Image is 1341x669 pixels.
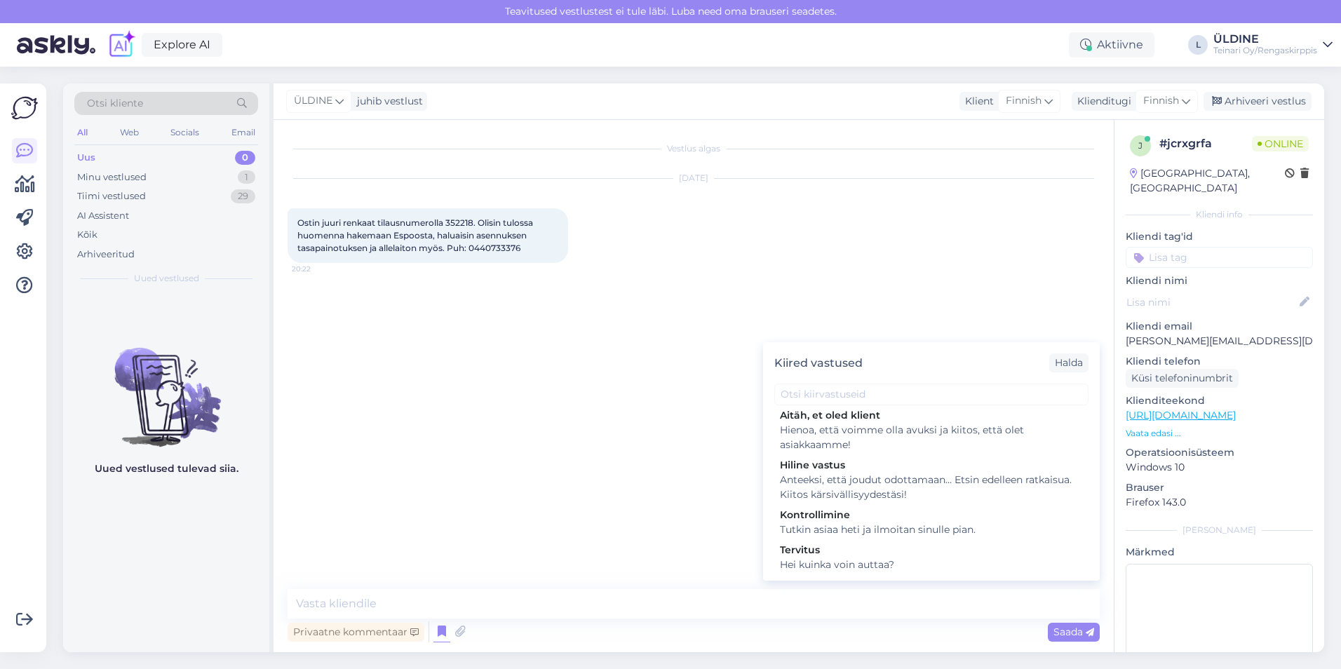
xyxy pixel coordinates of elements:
[1126,495,1313,510] p: Firefox 143.0
[288,623,424,642] div: Privaatne kommentaar
[288,172,1100,184] div: [DATE]
[1126,229,1313,244] p: Kliendi tag'id
[87,96,143,111] span: Otsi kliente
[1126,369,1239,388] div: Küsi telefoninumbrit
[11,95,38,121] img: Askly Logo
[235,151,255,165] div: 0
[1126,524,1313,536] div: [PERSON_NAME]
[1126,545,1313,560] p: Märkmed
[1213,45,1317,56] div: Teinari Oy/Rengaskirppis
[1126,319,1313,334] p: Kliendi email
[77,228,97,242] div: Kõik
[74,123,90,142] div: All
[1072,94,1131,109] div: Klienditugi
[1213,34,1317,45] div: ÜLDINE
[1130,166,1285,196] div: [GEOGRAPHIC_DATA], [GEOGRAPHIC_DATA]
[780,408,1083,423] div: Aitäh, et oled klient
[1126,208,1313,221] div: Kliendi info
[95,461,238,476] p: Uued vestlused tulevad siia.
[117,123,142,142] div: Web
[780,458,1083,473] div: Hiline vastus
[351,94,423,109] div: juhib vestlust
[107,30,136,60] img: explore-ai
[297,217,535,253] span: Ostin juuri renkaat tilausnumerolla 352218. Olisin tulossa huomenna hakemaan Espoosta, haluaisin ...
[142,33,222,57] a: Explore AI
[1138,140,1143,151] span: j
[1126,445,1313,460] p: Operatsioonisüsteem
[294,93,332,109] span: ÜLDINE
[1213,34,1333,56] a: ÜLDINETeinari Oy/Rengaskirppis
[77,151,95,165] div: Uus
[1006,93,1042,109] span: Finnish
[780,423,1083,452] div: Hienoa, että voimme olla avuksi ja kiitos, että olet asiakkaamme!
[1126,480,1313,495] p: Brauser
[774,355,863,372] div: Kiired vastused
[1053,626,1094,638] span: Saada
[292,264,344,274] span: 20:22
[1126,273,1313,288] p: Kliendi nimi
[1126,295,1297,310] input: Lisa nimi
[774,384,1089,405] input: Otsi kiirvastuseid
[1143,93,1179,109] span: Finnish
[1126,460,1313,475] p: Windows 10
[1188,35,1208,55] div: L
[288,142,1100,155] div: Vestlus algas
[77,209,129,223] div: AI Assistent
[168,123,202,142] div: Socials
[1159,135,1252,152] div: # jcrxgrfa
[780,508,1083,522] div: Kontrollimine
[780,557,1083,572] div: Hei kuinka voin auttaa?
[77,170,147,184] div: Minu vestlused
[238,170,255,184] div: 1
[1126,409,1236,421] a: [URL][DOMAIN_NAME]
[1049,353,1089,372] div: Halda
[77,248,135,262] div: Arhiveeritud
[1252,136,1309,151] span: Online
[1126,393,1313,408] p: Klienditeekond
[1069,32,1154,58] div: Aktiivne
[780,543,1083,557] div: Tervitus
[229,123,258,142] div: Email
[1126,334,1313,349] p: [PERSON_NAME][EMAIL_ADDRESS][DOMAIN_NAME]
[1126,354,1313,369] p: Kliendi telefon
[134,272,199,285] span: Uued vestlused
[231,189,255,203] div: 29
[1126,247,1313,268] input: Lisa tag
[780,473,1083,502] div: Anteeksi, että joudut odottamaan… Etsin edelleen ratkaisua. Kiitos kärsivällisyydestäsi!
[959,94,994,109] div: Klient
[780,522,1083,537] div: Tutkin asiaa heti ja ilmoitan sinulle pian.
[77,189,146,203] div: Tiimi vestlused
[63,323,269,449] img: No chats
[1204,92,1312,111] div: Arhiveeri vestlus
[1126,427,1313,440] p: Vaata edasi ...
